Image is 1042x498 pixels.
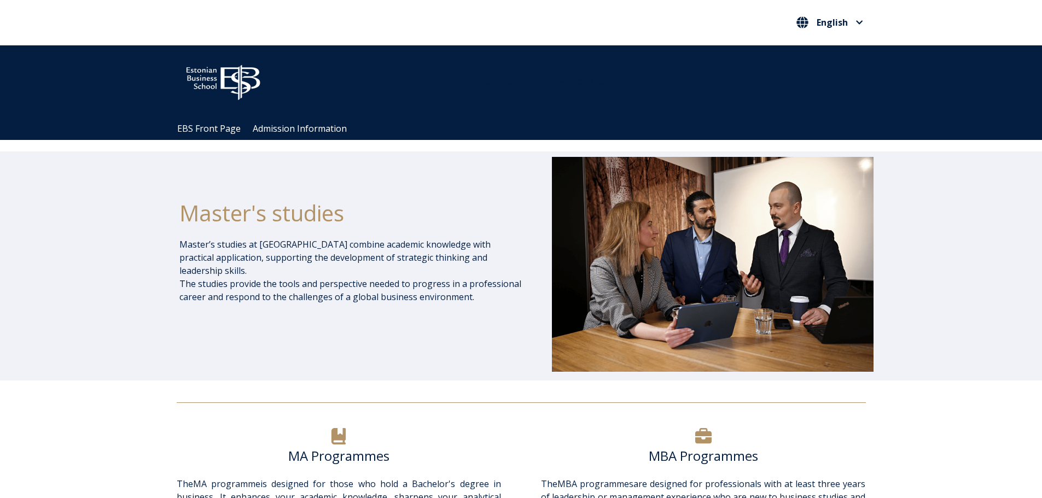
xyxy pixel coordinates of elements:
[179,238,523,303] p: Master’s studies at [GEOGRAPHIC_DATA] combine academic knowledge with practical application, supp...
[171,118,882,140] div: Navigation Menu
[177,448,501,464] h6: MA Programmes
[817,18,848,27] span: English
[193,478,260,490] a: MA programme
[177,56,270,103] img: ebs_logo2016_white
[179,200,523,227] h1: Master's studies
[794,14,866,31] button: English
[552,157,874,371] img: DSC_1073
[480,75,615,87] span: Community for Growth and Resp
[557,478,633,490] a: MBA programmes
[794,14,866,32] nav: Select your language
[253,122,347,134] a: Admission Information
[177,122,241,134] a: EBS Front Page
[541,448,865,464] h6: MBA Programmes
